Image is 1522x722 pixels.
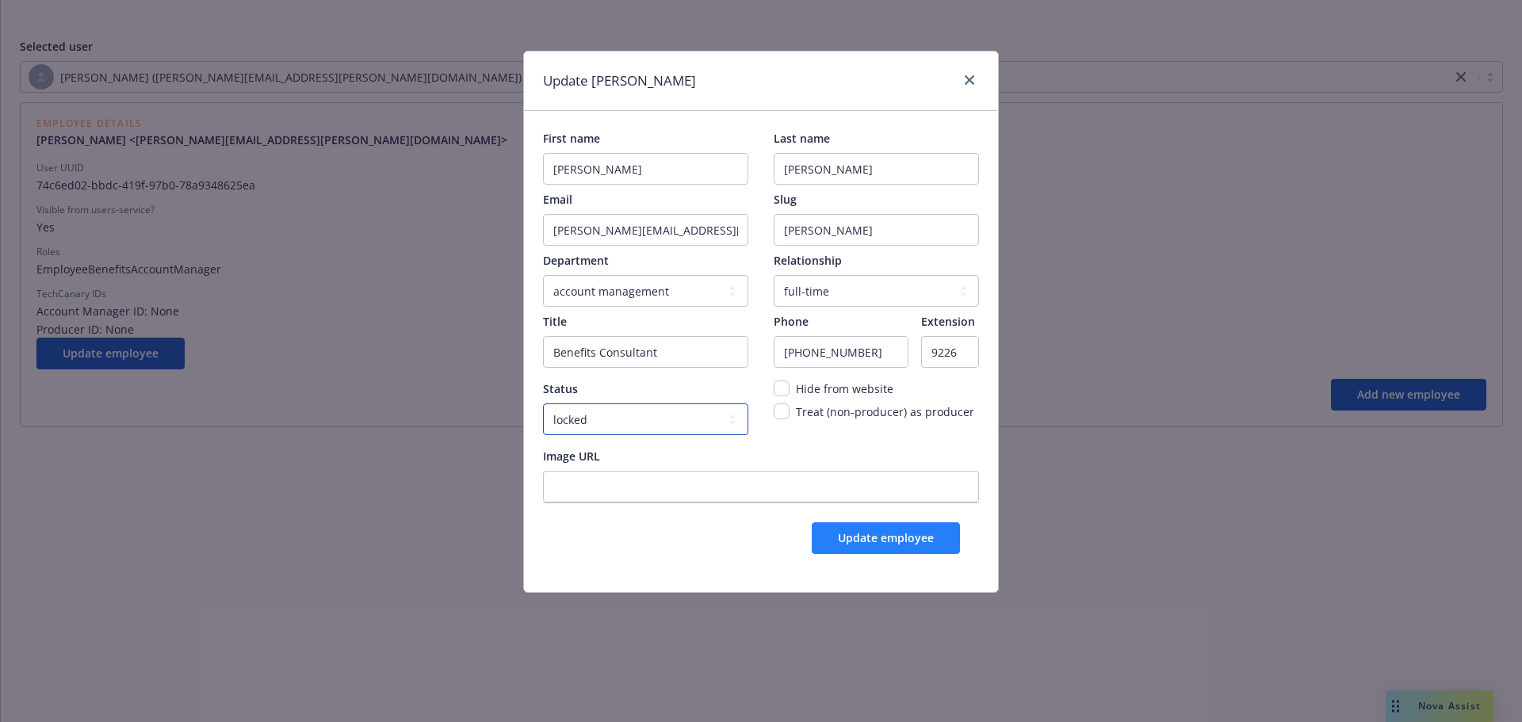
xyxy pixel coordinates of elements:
[774,131,830,146] span: Last name
[796,381,893,396] span: Hide from website
[838,530,934,545] span: Update employee
[543,314,567,329] span: Title
[921,314,975,329] span: Extension
[774,192,797,207] span: Slug
[543,449,600,464] span: Image URL
[812,522,960,554] button: Update employee
[796,404,974,419] span: Treat (non-producer) as producer
[543,71,696,91] h1: Update [PERSON_NAME]
[543,192,572,207] span: Email
[960,71,979,90] a: close
[543,381,578,396] span: Status
[774,314,809,329] span: Phone
[774,253,842,268] span: Relationship
[543,131,600,146] span: First name
[543,253,609,268] span: Department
